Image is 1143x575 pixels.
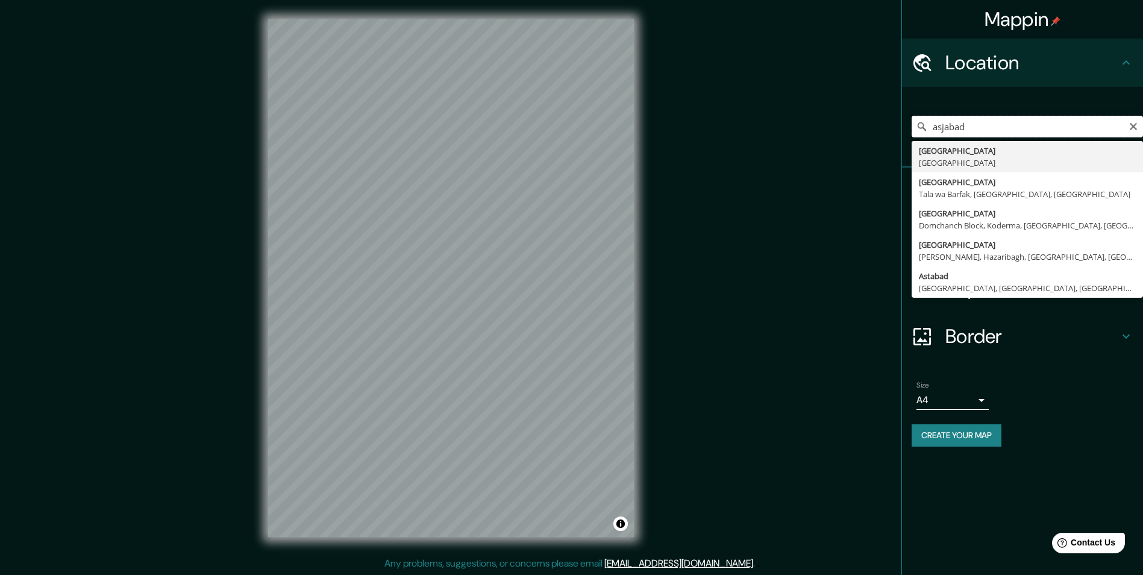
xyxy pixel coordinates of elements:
div: Border [902,312,1143,360]
h4: Mappin [985,7,1061,31]
h4: Location [945,51,1119,75]
div: . [757,556,759,571]
div: [GEOGRAPHIC_DATA] [919,145,1136,157]
h4: Border [945,324,1119,348]
canvas: Map [268,19,634,537]
button: Clear [1129,120,1138,131]
div: [GEOGRAPHIC_DATA] [919,239,1136,251]
div: A4 [916,391,989,410]
input: Pick your city or area [912,116,1143,137]
div: [GEOGRAPHIC_DATA], [GEOGRAPHIC_DATA], [GEOGRAPHIC_DATA], [GEOGRAPHIC_DATA] [919,282,1136,294]
img: pin-icon.png [1051,16,1060,26]
button: Toggle attribution [613,517,628,531]
div: Pins [902,168,1143,216]
h4: Layout [945,276,1119,300]
p: Any problems, suggestions, or concerns please email . [384,556,755,571]
div: [GEOGRAPHIC_DATA] [919,207,1136,219]
div: Location [902,39,1143,87]
div: Astabad [919,270,1136,282]
label: Size [916,380,929,391]
div: [PERSON_NAME], Hazaribagh, [GEOGRAPHIC_DATA], [GEOGRAPHIC_DATA] [919,251,1136,263]
button: Create your map [912,424,1001,447]
div: Tala wa Barfak, [GEOGRAPHIC_DATA], [GEOGRAPHIC_DATA] [919,188,1136,200]
iframe: Help widget launcher [1036,528,1130,562]
div: [GEOGRAPHIC_DATA] [919,157,1136,169]
div: [GEOGRAPHIC_DATA] [919,176,1136,188]
a: [EMAIL_ADDRESS][DOMAIN_NAME] [604,557,753,570]
div: Domchanch Block, Koderma, [GEOGRAPHIC_DATA], [GEOGRAPHIC_DATA] [919,219,1136,231]
div: Style [902,216,1143,264]
div: Layout [902,264,1143,312]
div: . [755,556,757,571]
